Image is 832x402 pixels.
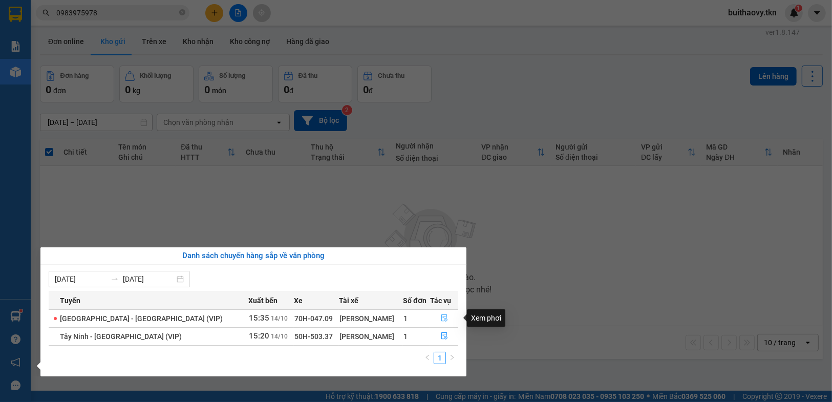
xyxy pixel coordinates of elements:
span: [GEOGRAPHIC_DATA] - [GEOGRAPHIC_DATA] (VIP) [60,314,223,323]
div: [PERSON_NAME] [339,331,402,342]
li: [STREET_ADDRESS][PERSON_NAME]. [GEOGRAPHIC_DATA], Tỉnh [GEOGRAPHIC_DATA] [96,25,428,38]
li: Hotline: 1900 8153 [96,38,428,51]
span: Tây Ninh - [GEOGRAPHIC_DATA] (VIP) [60,332,182,341]
button: left [421,352,434,364]
span: file-done [441,314,448,323]
span: 14/10 [271,333,288,340]
span: 15:20 [249,331,269,341]
span: 15:35 [249,313,269,323]
span: right [449,354,455,361]
span: Xuất bến [248,295,278,306]
input: Đến ngày [123,273,175,285]
button: file-done [431,310,458,327]
span: Tài xế [339,295,358,306]
b: GỬI : PV Trảng Bàng [13,74,140,91]
span: 50H-503.37 [294,332,333,341]
a: 1 [434,352,445,364]
span: Tác vụ [430,295,451,306]
li: Previous Page [421,352,434,364]
span: 70H-047.09 [294,314,333,323]
span: 1 [403,332,408,341]
div: Xem phơi [467,309,505,327]
span: 1 [403,314,408,323]
span: left [424,354,431,361]
button: file-done [431,328,458,345]
li: Next Page [446,352,458,364]
img: logo.jpg [13,13,64,64]
span: Tuyến [60,295,80,306]
input: Từ ngày [55,273,106,285]
span: to [111,275,119,283]
span: Xe [294,295,303,306]
div: Danh sách chuyến hàng sắp về văn phòng [49,250,458,262]
span: file-done [441,332,448,341]
span: 14/10 [271,315,288,322]
span: Số đơn [403,295,426,306]
span: swap-right [111,275,119,283]
button: right [446,352,458,364]
div: [PERSON_NAME] [339,313,402,324]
